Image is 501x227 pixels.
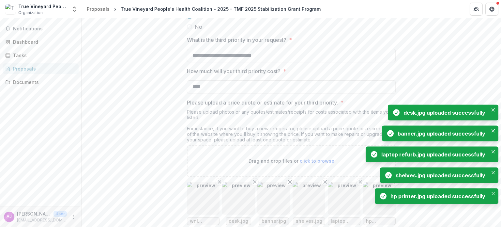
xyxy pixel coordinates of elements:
div: True Vineyard People's Health Coalition [18,3,67,10]
div: shelves.jpg uploaded successfully [396,171,485,179]
div: Proposals [13,65,73,72]
div: Documents [13,79,73,86]
button: Remove File [251,178,259,186]
div: Remove Filepreviewlaptop refurb.jpg [328,182,360,225]
span: shelves.jpg [296,219,322,224]
p: What is the third priority in your request? [187,36,286,44]
button: Notifications [3,24,79,34]
img: preview [293,182,325,215]
img: preview [187,182,220,215]
p: How much will your third priority cost? [187,67,281,75]
span: desk.jpg [229,219,248,224]
p: [PERSON_NAME] [17,210,51,217]
span: banner.jpg [262,219,286,224]
span: No [195,23,202,31]
img: preview [363,182,396,215]
span: Organization [18,10,43,16]
p: Drag and drop files or [249,157,334,164]
p: [EMAIL_ADDRESS][DOMAIN_NAME] [17,217,67,223]
span: laptop refurb.jpg [331,219,357,224]
span: click to browse [300,158,334,164]
p: Please upload a price quote or estimate for your third priority. [187,99,338,106]
a: Dashboard [3,37,79,47]
button: Partners [470,3,483,16]
img: preview [257,182,290,215]
div: Remove Filepreviewhp printer.jpg [363,182,396,225]
div: Dashboard [13,39,73,45]
button: Close [489,169,497,177]
button: Get Help [485,3,498,16]
img: True Vineyard People's Health Coalition [5,4,16,14]
div: Remove Filepreviewwnl valves.jpg [187,182,220,225]
a: Proposals [3,63,79,74]
a: Tasks [3,50,79,61]
span: wnl valves.jpg [190,219,217,224]
div: Remove Filepreviewbanner.jpg [257,182,290,225]
button: Remove File [357,178,364,186]
div: laptop refurb.jpg uploaded successfully [381,151,485,158]
div: desk.jpg uploaded successfully [403,109,485,117]
div: hp printer.jpg uploaded successfully [390,192,485,200]
img: preview [222,182,255,215]
div: True Vineyard People's Health Coalition - 2025 - TMF 2025 Stabilization Grant Program [121,6,321,12]
button: Close [489,106,497,114]
button: Close [489,190,497,198]
img: preview [328,182,360,215]
p: User [53,211,67,217]
div: Proposals [87,6,110,12]
div: Remove Filepreviewshelves.jpg [293,182,325,225]
button: Open entity switcher [70,3,79,16]
nav: breadcrumb [84,4,323,14]
button: Close [489,127,497,135]
div: Ariel Julian [7,215,12,219]
div: Remove Filepreviewdesk.jpg [222,182,255,225]
a: Documents [3,77,79,88]
span: Notifications [13,26,76,32]
div: banner.jpg uploaded successfully [398,130,485,138]
button: More [69,213,77,221]
div: Please upload photos or any quotes/estimates/receipts for costs associated with the items you lis... [187,109,396,145]
button: Remove File [286,178,294,186]
div: Tasks [13,52,73,59]
button: Remove File [216,178,223,186]
a: Proposals [84,4,112,14]
div: Notifications-bottom-right [363,122,501,227]
button: Close [489,148,497,156]
span: hp printer.jpg [366,219,393,224]
button: Remove File [321,178,329,186]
